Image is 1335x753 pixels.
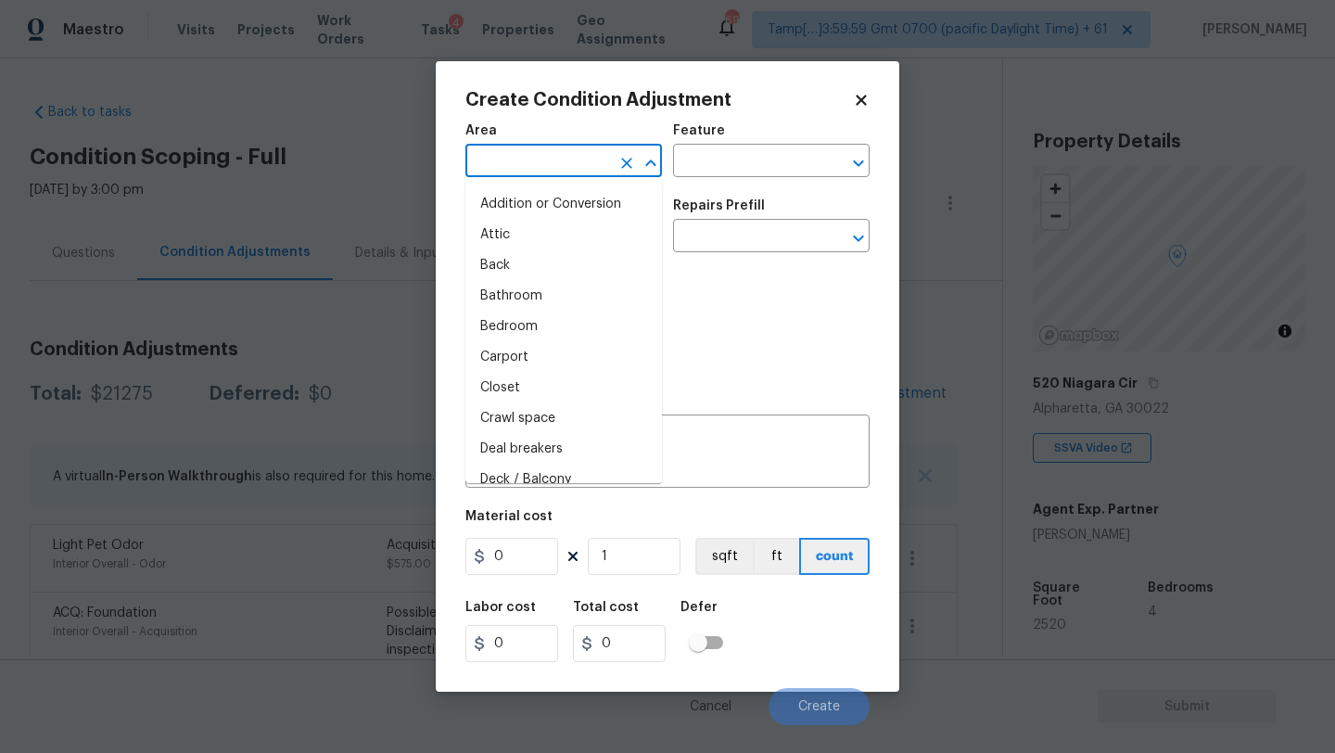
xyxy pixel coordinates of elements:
li: Closet [465,373,662,403]
button: sqft [695,538,753,575]
li: Back [465,250,662,281]
h2: Create Condition Adjustment [465,91,853,109]
li: Deal breakers [465,434,662,465]
button: Close [638,150,664,176]
button: Open [845,225,871,251]
span: Create [798,700,840,714]
h5: Repairs Prefill [673,199,765,212]
h5: Feature [673,124,725,137]
button: ft [753,538,799,575]
li: Addition or Conversion [465,189,662,220]
h5: Total cost [573,601,639,614]
button: count [799,538,870,575]
button: Cancel [660,688,761,725]
button: Clear [614,150,640,176]
h5: Area [465,124,497,137]
h5: Material cost [465,510,553,523]
li: Carport [465,342,662,373]
button: Open [845,150,871,176]
h5: Labor cost [465,601,536,614]
li: Attic [465,220,662,250]
button: Create [769,688,870,725]
h5: Defer [680,601,718,614]
li: Bathroom [465,281,662,312]
li: Deck / Balcony [465,465,662,495]
span: Cancel [690,700,731,714]
li: Crawl space [465,403,662,434]
li: Bedroom [465,312,662,342]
